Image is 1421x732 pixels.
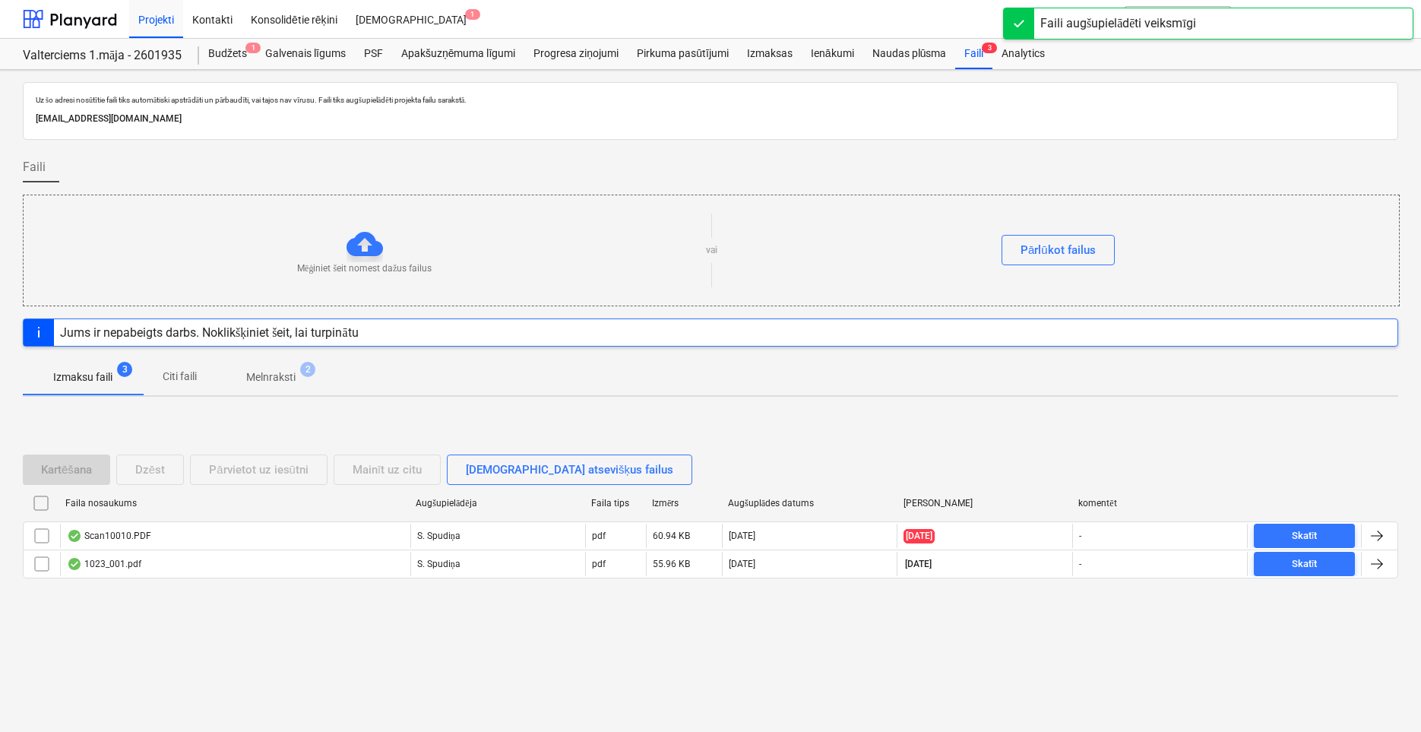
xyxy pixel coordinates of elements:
[246,369,296,385] p: Melnraksti
[297,262,432,275] p: Mēģiniet šeit nomest dažus failus
[802,39,863,69] a: Ienākumi
[300,362,315,377] span: 2
[728,498,891,509] div: Augšuplādes datums
[417,558,460,571] p: S. Spudiņa
[67,558,141,570] div: 1023_001.pdf
[23,48,181,64] div: Valterciems 1.māja - 2601935
[592,531,606,541] div: pdf
[1254,524,1355,548] button: Skatīt
[447,455,692,485] button: [DEMOGRAPHIC_DATA] atsevišķus failus
[1079,559,1081,569] div: -
[199,39,256,69] div: Budžets
[1254,552,1355,576] button: Skatīt
[1345,659,1421,732] iframe: Chat Widget
[652,498,716,509] div: Izmērs
[416,498,579,509] div: Augšupielādēja
[60,325,359,340] div: Jums ir nepabeigts darbs. Noklikšķiniet šeit, lai turpinātu
[982,43,997,53] span: 3
[67,558,82,570] div: OCR pabeigts
[653,531,690,541] div: 60.94 KB
[117,362,132,377] span: 3
[23,195,1400,306] div: Mēģiniet šeit nomest dažus failusvaiPārlūkot failus
[1078,498,1242,509] div: komentēt
[628,39,738,69] a: Pirkuma pasūtījumi
[904,529,935,543] span: [DATE]
[23,158,46,176] span: Faili
[355,39,392,69] a: PSF
[729,559,755,569] div: [DATE]
[1021,240,1096,260] div: Pārlūkot failus
[738,39,802,69] a: Izmaksas
[524,39,628,69] a: Progresa ziņojumi
[36,111,1385,127] p: [EMAIL_ADDRESS][DOMAIN_NAME]
[67,530,151,542] div: Scan10010.PDF
[466,460,673,480] div: [DEMOGRAPHIC_DATA] atsevišķus failus
[706,244,717,257] p: vai
[245,43,261,53] span: 1
[863,39,956,69] a: Naudas plūsma
[417,530,460,543] p: S. Spudiņa
[1002,235,1115,265] button: Pārlūkot failus
[161,369,198,385] p: Citi faili
[1292,528,1318,545] div: Skatīt
[1292,556,1318,573] div: Skatīt
[591,498,640,509] div: Faila tips
[392,39,524,69] a: Apakšuzņēmuma līgumi
[955,39,992,69] div: Faili
[1079,531,1081,541] div: -
[592,559,606,569] div: pdf
[992,39,1054,69] a: Analytics
[653,559,690,569] div: 55.96 KB
[904,558,933,571] span: [DATE]
[955,39,992,69] a: Faili3
[465,9,480,20] span: 1
[729,531,755,541] div: [DATE]
[1040,14,1196,33] div: Faili augšupielādēti veiksmīgi
[53,369,112,385] p: Izmaksu faili
[36,95,1385,105] p: Uz šo adresi nosūtītie faili tiks automātiski apstrādāti un pārbaudīti, vai tajos nav vīrusu. Fai...
[256,39,355,69] a: Galvenais līgums
[199,39,256,69] a: Budžets1
[67,530,82,542] div: OCR pabeigts
[904,498,1067,509] div: [PERSON_NAME]
[65,498,404,509] div: Faila nosaukums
